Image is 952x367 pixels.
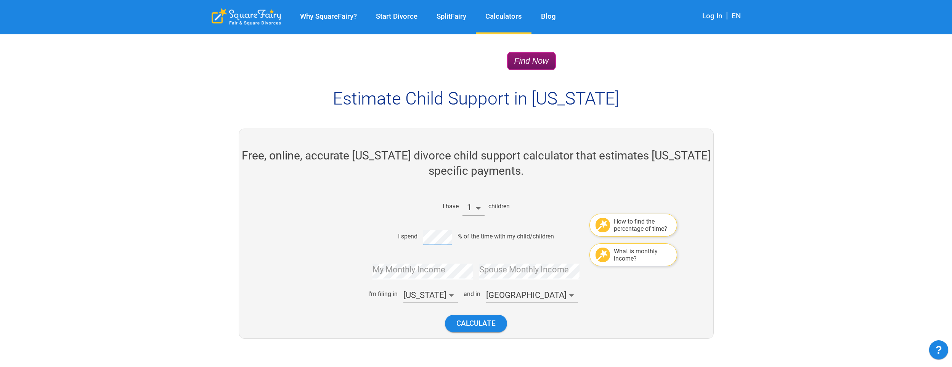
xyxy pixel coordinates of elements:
[239,148,713,179] h2: Free, online, accurate [US_STATE] divorce child support calculator that estimates [US_STATE] spec...
[507,52,556,70] button: Find Now
[732,11,741,22] div: EN
[398,233,417,240] div: I spend
[486,288,578,303] div: [GEOGRAPHIC_DATA]
[366,12,427,21] a: Start Divorce
[368,290,398,298] div: I'm filing in
[443,203,459,210] div: I have
[531,12,565,21] a: Blog
[427,12,476,21] a: SplitFairy
[614,218,671,232] div: How to find the percentage of time?
[445,315,507,332] button: Calculate
[702,12,722,20] a: Log In
[464,290,480,298] div: and in
[462,200,485,216] div: 1
[458,233,554,240] div: % of the time with my child/children
[345,52,488,70] p: Find a Mediator who can help you have an amicable divorce
[614,248,671,262] div: What is monthly income?
[291,12,366,21] a: Why SquareFairy?
[201,88,752,109] h1: Estimate Child Support in [US_STATE]
[403,288,458,303] div: [US_STATE]
[212,8,281,26] div: SquareFairy Logo
[722,11,732,20] span: |
[488,203,510,210] div: children
[476,12,531,21] a: Calculators
[925,336,952,367] iframe: JSD widget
